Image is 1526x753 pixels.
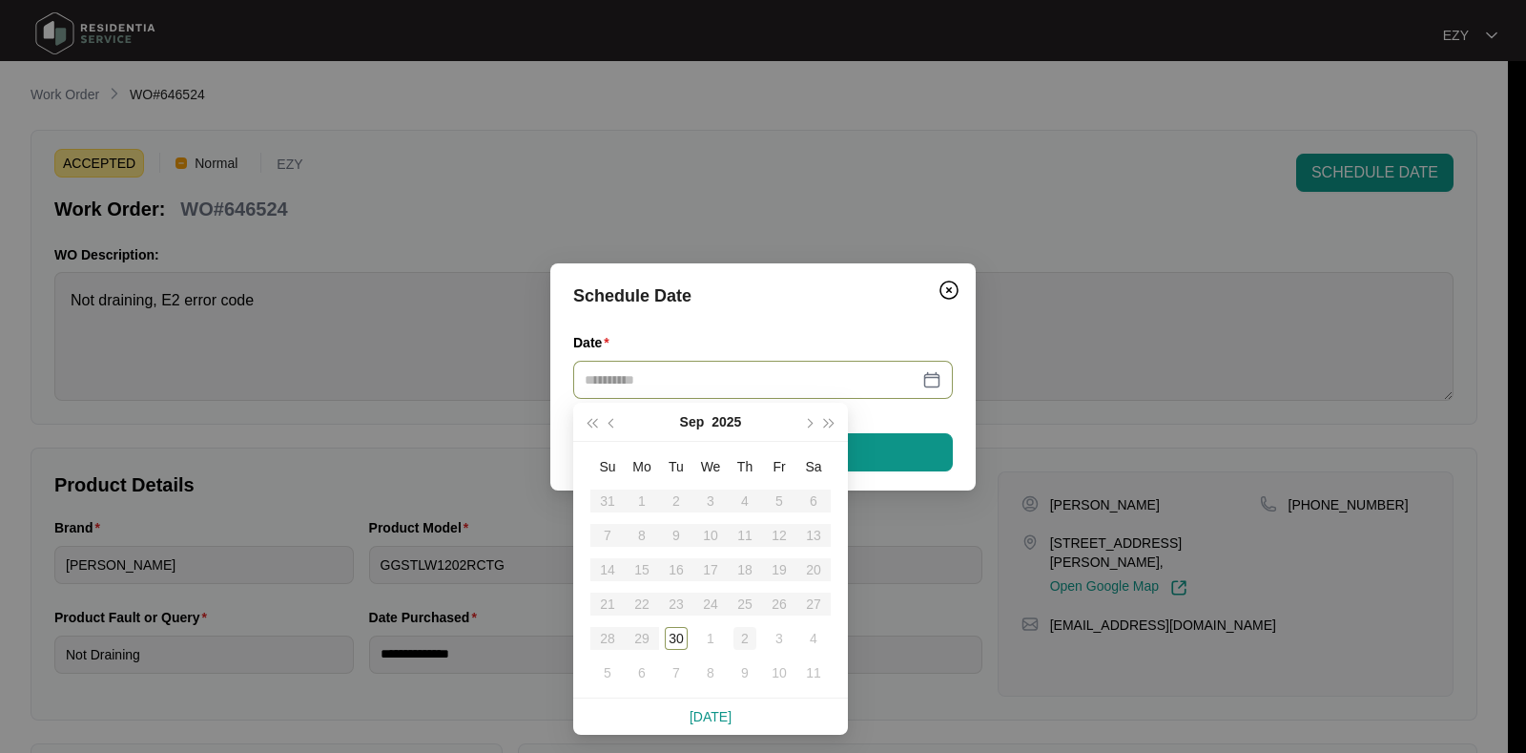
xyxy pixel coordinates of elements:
[762,656,796,690] td: 2025-10-10
[625,450,659,484] th: Mo
[659,621,693,656] td: 2025-09-30
[590,656,625,690] td: 2025-10-05
[665,661,688,684] div: 7
[768,627,791,650] div: 3
[733,661,756,684] div: 9
[938,279,960,302] img: closeCircle
[590,450,625,484] th: Su
[711,403,741,441] button: 2025
[693,621,728,656] td: 2025-10-01
[585,369,918,390] input: Date
[680,403,705,441] button: Sep
[596,661,619,684] div: 5
[796,450,831,484] th: Sa
[625,656,659,690] td: 2025-10-06
[693,450,728,484] th: We
[728,450,762,484] th: Th
[796,621,831,656] td: 2025-10-04
[690,709,732,724] a: [DATE]
[573,333,617,352] label: Date
[665,627,688,650] div: 30
[762,621,796,656] td: 2025-10-03
[630,661,653,684] div: 6
[699,661,722,684] div: 8
[659,450,693,484] th: Tu
[762,450,796,484] th: Fr
[659,656,693,690] td: 2025-10-07
[934,275,964,305] button: Close
[728,656,762,690] td: 2025-10-09
[796,656,831,690] td: 2025-10-11
[693,656,728,690] td: 2025-10-08
[768,661,791,684] div: 10
[802,661,825,684] div: 11
[802,627,825,650] div: 4
[728,621,762,656] td: 2025-10-02
[573,282,953,309] div: Schedule Date
[699,627,722,650] div: 1
[733,627,756,650] div: 2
